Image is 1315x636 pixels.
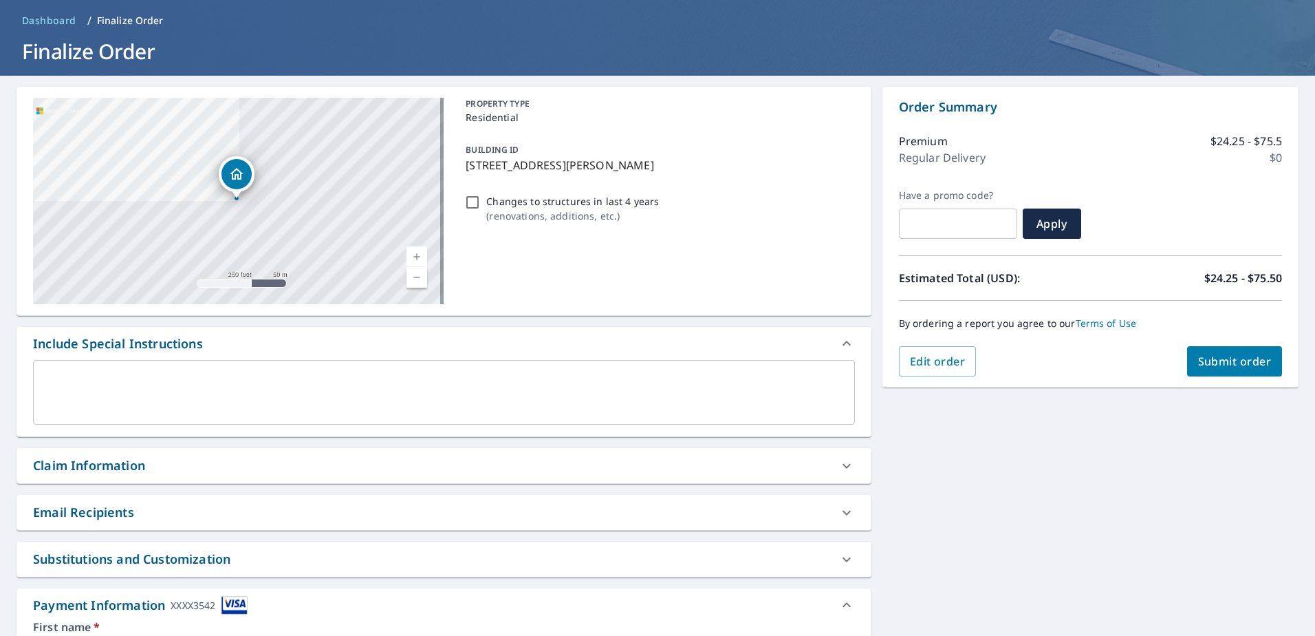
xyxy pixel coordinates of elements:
[33,622,855,633] label: First name
[33,503,134,522] div: Email Recipients
[466,98,849,110] p: PROPERTY TYPE
[486,194,659,209] p: Changes to structures in last 4 years
[899,149,986,166] p: Regular Delivery
[221,596,248,615] img: cardImage
[466,157,849,173] p: [STREET_ADDRESS][PERSON_NAME]
[1204,270,1282,286] p: $24.25 - $75.50
[1187,346,1283,377] button: Submit order
[406,246,427,267] a: Current Level 17, Zoom In
[486,209,659,223] p: ( renovations, additions, etc. )
[899,317,1282,330] p: By ordering a report you agree to our
[17,10,1298,32] nav: breadcrumb
[1198,354,1272,369] span: Submit order
[171,596,215,615] div: XXXX3542
[910,354,966,369] span: Edit order
[17,589,871,622] div: Payment InformationXXXX3542cardImage
[17,542,871,577] div: Substitutions and Customization
[899,270,1091,286] p: Estimated Total (USD):
[33,335,203,353] div: Include Special Instructions
[87,12,91,29] li: /
[219,156,254,199] div: Dropped pin, building 1, Residential property, 827 Woodward Blvd Pasadena, CA 91107
[17,448,871,483] div: Claim Information
[17,495,871,530] div: Email Recipients
[22,14,76,28] span: Dashboard
[1270,149,1282,166] p: $0
[406,267,427,288] a: Current Level 17, Zoom Out
[17,327,871,360] div: Include Special Instructions
[466,144,519,156] p: BUILDING ID
[1210,133,1282,149] p: $24.25 - $75.5
[1034,216,1070,231] span: Apply
[899,98,1282,116] p: Order Summary
[17,37,1298,65] h1: Finalize Order
[97,14,164,28] p: Finalize Order
[899,346,977,377] button: Edit order
[33,456,145,475] div: Claim Information
[33,550,230,569] div: Substitutions and Customization
[1023,209,1081,239] button: Apply
[466,110,849,125] p: Residential
[17,10,82,32] a: Dashboard
[899,189,1017,202] label: Have a promo code?
[33,596,248,615] div: Payment Information
[1076,317,1137,330] a: Terms of Use
[899,133,948,149] p: Premium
